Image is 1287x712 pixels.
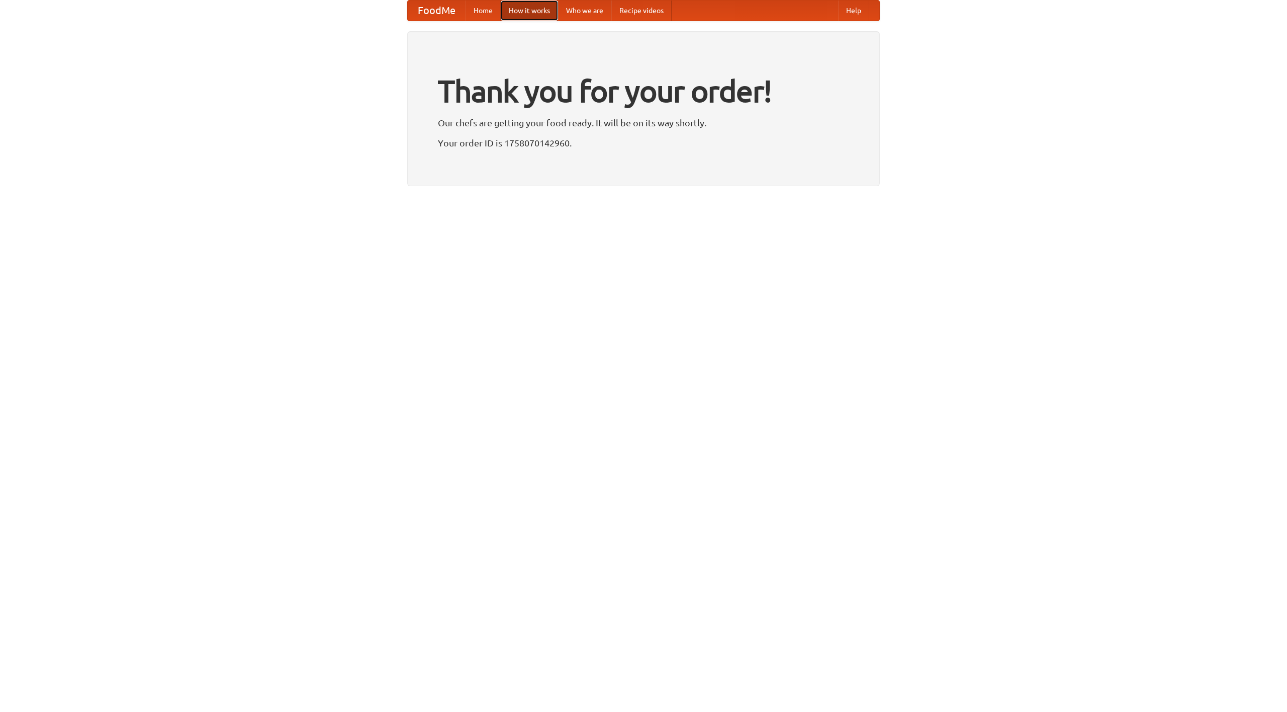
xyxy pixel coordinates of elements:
[438,115,849,130] p: Our chefs are getting your food ready. It will be on its way shortly.
[408,1,466,21] a: FoodMe
[438,135,849,150] p: Your order ID is 1758070142960.
[466,1,501,21] a: Home
[838,1,869,21] a: Help
[438,67,849,115] h1: Thank you for your order!
[558,1,611,21] a: Who we are
[501,1,558,21] a: How it works
[611,1,672,21] a: Recipe videos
